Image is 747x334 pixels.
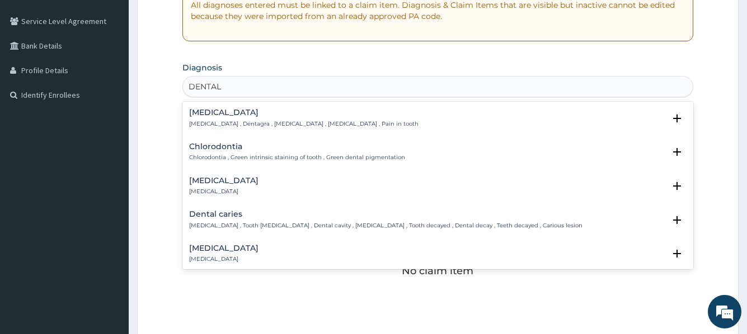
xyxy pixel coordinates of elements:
[189,154,405,161] p: Chlorodontia , Green intrinsic staining of tooth , Green dental pigmentation
[189,120,419,128] p: [MEDICAL_DATA] , Dentagra , [MEDICAL_DATA] , [MEDICAL_DATA] , Pain in tooth
[58,63,188,77] div: Chat with us now
[65,97,154,210] span: We're online!
[189,210,582,218] h4: Dental caries
[189,244,259,252] h4: [MEDICAL_DATA]
[189,255,259,263] p: [MEDICAL_DATA]
[189,222,582,230] p: [MEDICAL_DATA] , Tooth [MEDICAL_DATA] , Dental cavity , [MEDICAL_DATA] , Tooth decayed , Dental d...
[184,6,210,32] div: Minimize live chat window
[189,142,405,151] h4: Chlorodontia
[670,145,684,159] i: open select status
[189,108,419,117] h4: [MEDICAL_DATA]
[182,62,222,73] label: Diagnosis
[6,218,213,257] textarea: Type your message and hit 'Enter'
[670,247,684,260] i: open select status
[670,179,684,193] i: open select status
[670,112,684,125] i: open select status
[21,56,45,84] img: d_794563401_company_1708531726252_794563401
[189,188,259,195] p: [MEDICAL_DATA]
[189,176,259,185] h4: [MEDICAL_DATA]
[402,265,473,276] p: No claim item
[670,213,684,227] i: open select status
